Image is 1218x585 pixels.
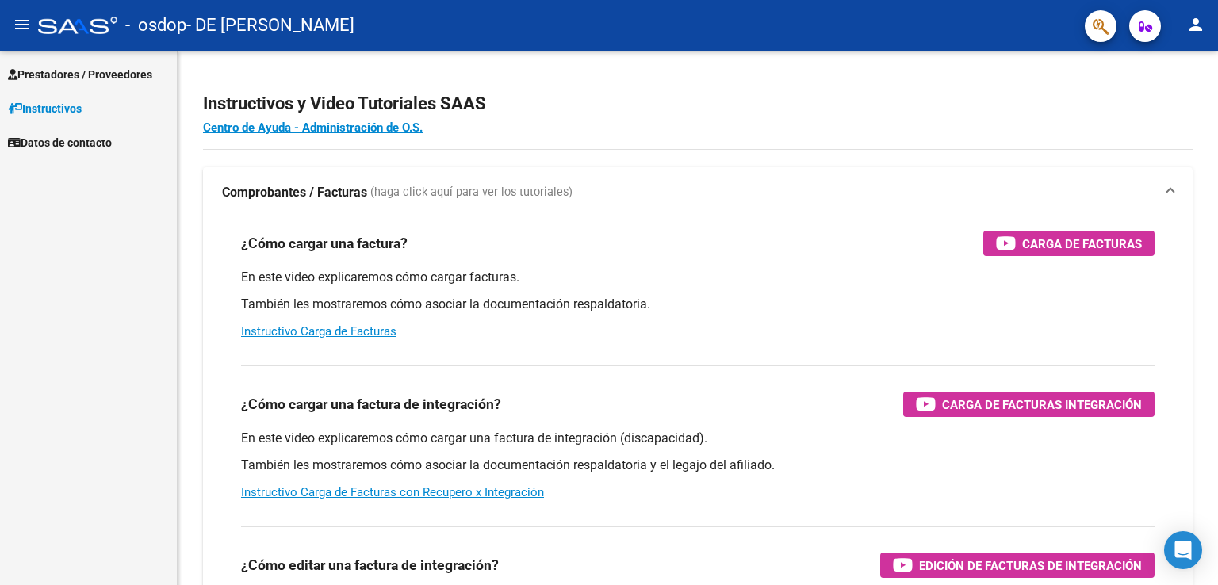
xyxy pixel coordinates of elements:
[1022,234,1142,254] span: Carga de Facturas
[241,324,396,338] a: Instructivo Carga de Facturas
[13,15,32,34] mat-icon: menu
[983,231,1155,256] button: Carga de Facturas
[1164,531,1202,569] div: Open Intercom Messenger
[8,134,112,151] span: Datos de contacto
[186,8,354,43] span: - DE [PERSON_NAME]
[241,393,501,415] h3: ¿Cómo cargar una factura de integración?
[203,167,1193,218] mat-expansion-panel-header: Comprobantes / Facturas (haga click aquí para ver los tutoriales)
[241,485,544,499] a: Instructivo Carga de Facturas con Recupero x Integración
[241,269,1155,286] p: En este video explicaremos cómo cargar facturas.
[241,554,499,576] h3: ¿Cómo editar una factura de integración?
[880,552,1155,578] button: Edición de Facturas de integración
[8,66,152,83] span: Prestadores / Proveedores
[241,232,408,254] h3: ¿Cómo cargar una factura?
[1186,15,1205,34] mat-icon: person
[919,556,1142,575] span: Edición de Facturas de integración
[370,184,573,201] span: (haga click aquí para ver los tutoriales)
[222,184,367,201] strong: Comprobantes / Facturas
[203,120,423,135] a: Centro de Ayuda - Administración de O.S.
[125,8,186,43] span: - osdop
[241,296,1155,313] p: También les mostraremos cómo asociar la documentación respaldatoria.
[8,100,82,117] span: Instructivos
[241,430,1155,447] p: En este video explicaremos cómo cargar una factura de integración (discapacidad).
[903,392,1155,417] button: Carga de Facturas Integración
[241,457,1155,474] p: También les mostraremos cómo asociar la documentación respaldatoria y el legajo del afiliado.
[203,89,1193,119] h2: Instructivos y Video Tutoriales SAAS
[942,395,1142,415] span: Carga de Facturas Integración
